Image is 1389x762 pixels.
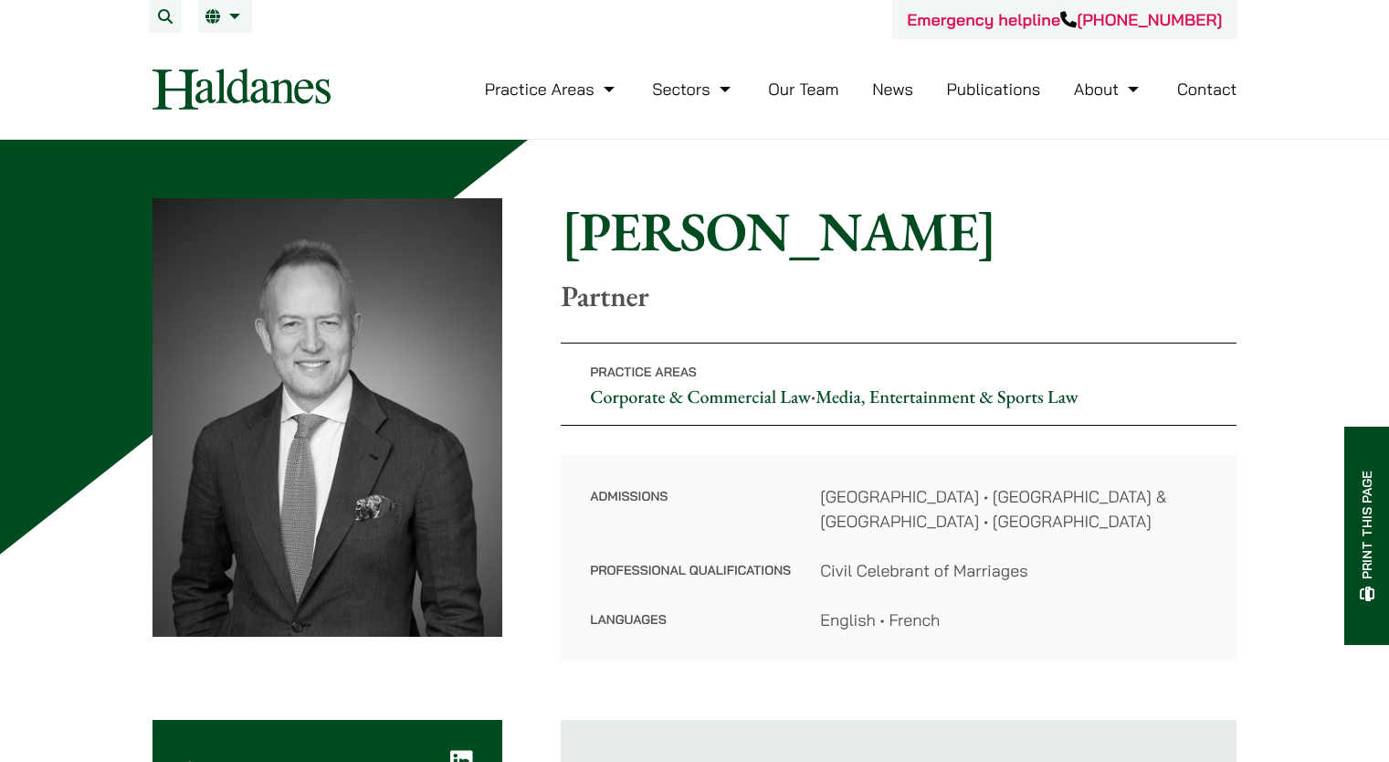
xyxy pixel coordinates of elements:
a: Corporate & Commercial Law [590,385,811,408]
a: About [1074,79,1143,100]
h1: [PERSON_NAME] [561,198,1236,264]
dd: [GEOGRAPHIC_DATA] • [GEOGRAPHIC_DATA] & [GEOGRAPHIC_DATA] • [GEOGRAPHIC_DATA] [820,484,1207,534]
span: Practice Areas [590,364,697,380]
a: Practice Areas [485,79,619,100]
dd: Civil Celebrant of Marriages [820,558,1207,583]
a: Sectors [652,79,734,100]
p: Partner [561,279,1236,313]
a: Our Team [768,79,838,100]
dt: Professional Qualifications [590,558,791,608]
a: EN [205,9,245,24]
img: Logo of Haldanes [153,69,331,110]
a: Contact [1177,79,1237,100]
dt: Languages [590,608,791,632]
a: News [872,79,913,100]
p: • [561,343,1236,426]
a: Emergency helpline[PHONE_NUMBER] [907,9,1222,30]
dd: English • French [820,608,1207,632]
a: Media, Entertainment & Sports Law [816,385,1078,408]
a: Publications [947,79,1041,100]
dt: Admissions [590,484,791,558]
